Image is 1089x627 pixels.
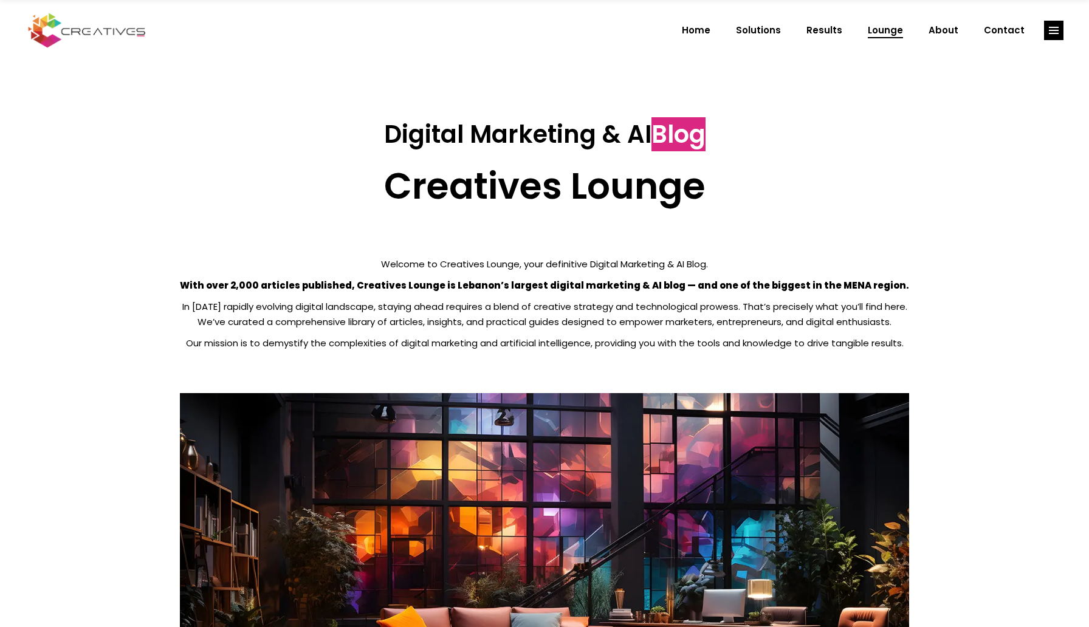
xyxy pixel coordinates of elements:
span: Blog [651,117,706,151]
a: Contact [971,15,1037,46]
span: Results [806,15,842,46]
a: link [1044,21,1063,40]
span: Contact [984,15,1025,46]
h3: Digital Marketing & AI [180,120,909,149]
a: Lounge [855,15,916,46]
a: Home [669,15,723,46]
a: Solutions [723,15,794,46]
span: Solutions [736,15,781,46]
a: Results [794,15,855,46]
span: About [929,15,958,46]
strong: With over 2,000 articles published, Creatives Lounge is Lebanon’s largest digital marketing & AI ... [180,279,909,292]
span: Home [682,15,710,46]
p: Welcome to Creatives Lounge, your definitive Digital Marketing & AI Blog. [180,256,909,272]
h2: Creatives Lounge [180,164,909,208]
p: In [DATE] rapidly evolving digital landscape, staying ahead requires a blend of creative strategy... [180,299,909,329]
img: Creatives [26,12,148,49]
p: Our mission is to demystify the complexities of digital marketing and artificial intelligence, pr... [180,335,909,351]
span: Lounge [868,15,903,46]
a: About [916,15,971,46]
